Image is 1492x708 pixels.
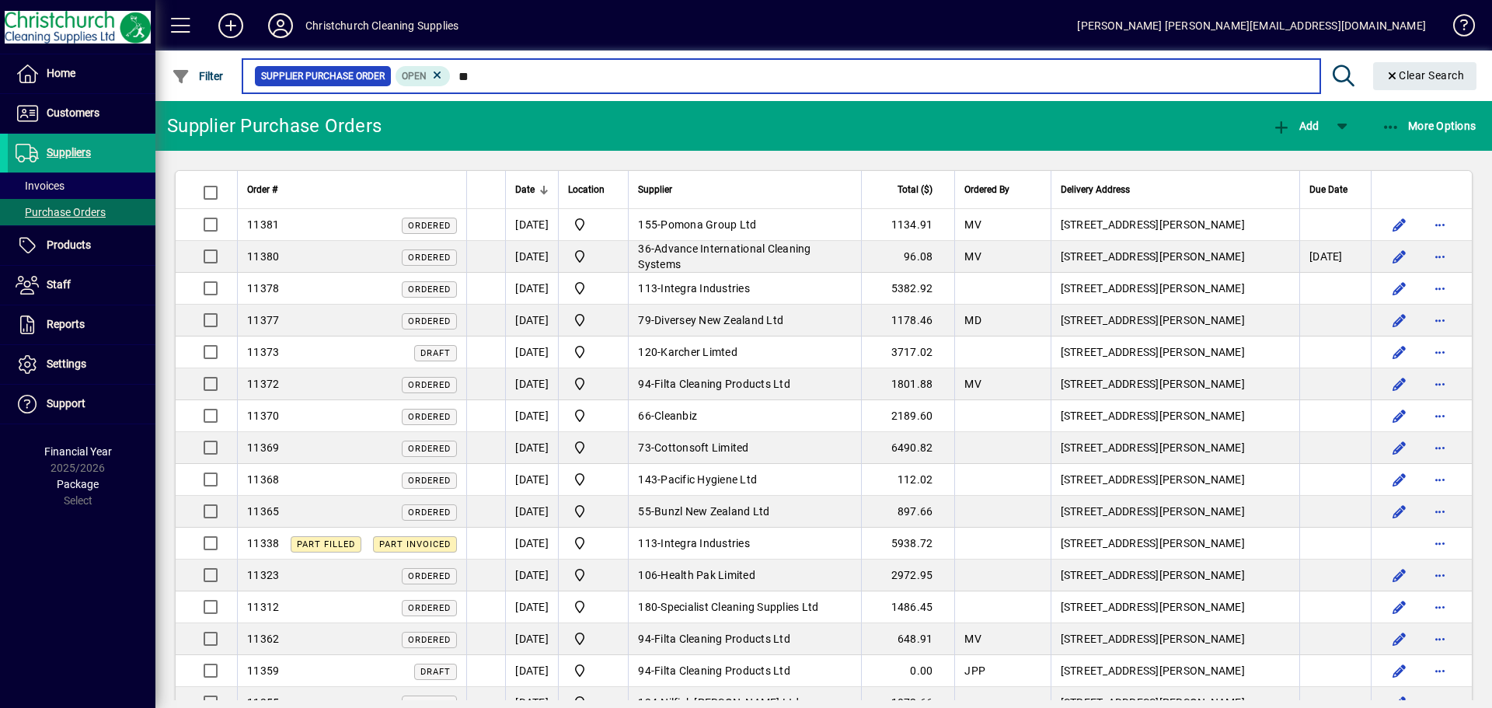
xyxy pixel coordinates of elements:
button: Edit [1387,563,1412,588]
td: 2972.95 [861,560,954,591]
button: More options [1428,595,1452,619]
span: Package [57,478,99,490]
button: Edit [1387,371,1412,396]
div: Due Date [1309,181,1361,198]
span: Bunzl New Zealand Ltd [654,505,769,518]
td: - [628,623,861,655]
span: Integra Industries [661,282,750,295]
button: Add [1268,112,1323,140]
a: Reports [8,305,155,344]
span: 11362 [247,633,279,645]
a: Customers [8,94,155,133]
span: Home [47,67,75,79]
span: Health Pak Limited [661,569,755,581]
button: Add [206,12,256,40]
span: Purchase Orders [16,206,106,218]
button: Edit [1387,467,1412,492]
td: [STREET_ADDRESS][PERSON_NAME] [1051,368,1299,400]
td: [DATE] [505,273,558,305]
button: More options [1428,626,1452,651]
span: Pacific Hygiene Ltd [661,473,757,486]
span: Suppliers [47,146,91,159]
td: 112.02 [861,464,954,496]
td: [STREET_ADDRESS][PERSON_NAME] [1051,464,1299,496]
td: - [628,591,861,623]
td: 5938.72 [861,528,954,560]
td: 648.91 [861,623,954,655]
span: Advance International Cleaning Systems [638,242,810,270]
td: - [628,496,861,528]
td: [STREET_ADDRESS][PERSON_NAME] [1051,528,1299,560]
span: 106 [638,569,657,581]
div: Supplier Purchase Orders [167,113,382,138]
td: [STREET_ADDRESS][PERSON_NAME] [1051,305,1299,337]
span: Reports [47,318,85,330]
span: 120 [638,346,657,358]
span: 66 [638,410,651,422]
span: 11368 [247,473,279,486]
td: [STREET_ADDRESS][PERSON_NAME] [1051,432,1299,464]
a: Staff [8,266,155,305]
span: Ordered [408,571,451,581]
td: [STREET_ADDRESS][PERSON_NAME] [1051,273,1299,305]
span: 11312 [247,601,279,613]
div: Location [568,181,619,198]
td: 1486.45 [861,591,954,623]
td: [DATE] [505,496,558,528]
span: 11373 [247,346,279,358]
button: More Options [1378,112,1480,140]
span: Settings [47,357,86,370]
div: Order # [247,181,457,198]
button: Edit [1387,308,1412,333]
span: 11378 [247,282,279,295]
span: 11323 [247,569,279,581]
span: Due Date [1309,181,1347,198]
span: MV [964,378,981,390]
span: Integra Industries [661,537,750,549]
a: Home [8,54,155,93]
td: - [628,528,861,560]
td: [STREET_ADDRESS][PERSON_NAME] [1051,337,1299,368]
span: Filta Cleaning Products Ltd [654,633,790,645]
div: Total ($) [871,181,946,198]
span: Filter [172,70,224,82]
span: 11359 [247,664,279,677]
td: 5382.92 [861,273,954,305]
td: [STREET_ADDRESS][PERSON_NAME] [1051,400,1299,432]
td: 6490.82 [861,432,954,464]
td: [STREET_ADDRESS][PERSON_NAME] [1051,591,1299,623]
span: Delivery Address [1061,181,1130,198]
button: More options [1428,658,1452,683]
span: 143 [638,473,657,486]
span: Total ($) [898,181,932,198]
span: 11380 [247,250,279,263]
span: 36 [638,242,651,255]
span: Filta Cleaning Products Ltd [654,664,790,677]
button: More options [1428,435,1452,460]
span: Supplier Purchase Order [261,68,385,84]
button: More options [1428,212,1452,237]
span: 180 [638,601,657,613]
span: Date [515,181,535,198]
span: Christchurch Cleaning Supplies Ltd [568,502,619,521]
span: Cottonsoft Limited [654,441,749,454]
button: Edit [1387,658,1412,683]
span: 155 [638,218,657,231]
span: Ordered [408,412,451,422]
td: - [628,655,861,687]
span: 113 [638,282,657,295]
span: Christchurch Cleaning Supplies Ltd [568,438,619,457]
td: 3717.02 [861,337,954,368]
a: Knowledge Base [1441,3,1473,54]
span: Draft [420,348,451,358]
span: 11372 [247,378,279,390]
button: Filter [168,62,228,90]
button: More options [1428,499,1452,524]
td: [STREET_ADDRESS][PERSON_NAME] [1051,560,1299,591]
span: More Options [1382,120,1476,132]
span: Ordered [408,603,451,613]
span: Add [1272,120,1319,132]
span: Order # [247,181,277,198]
span: Christchurch Cleaning Supplies Ltd [568,630,619,648]
button: Profile [256,12,305,40]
